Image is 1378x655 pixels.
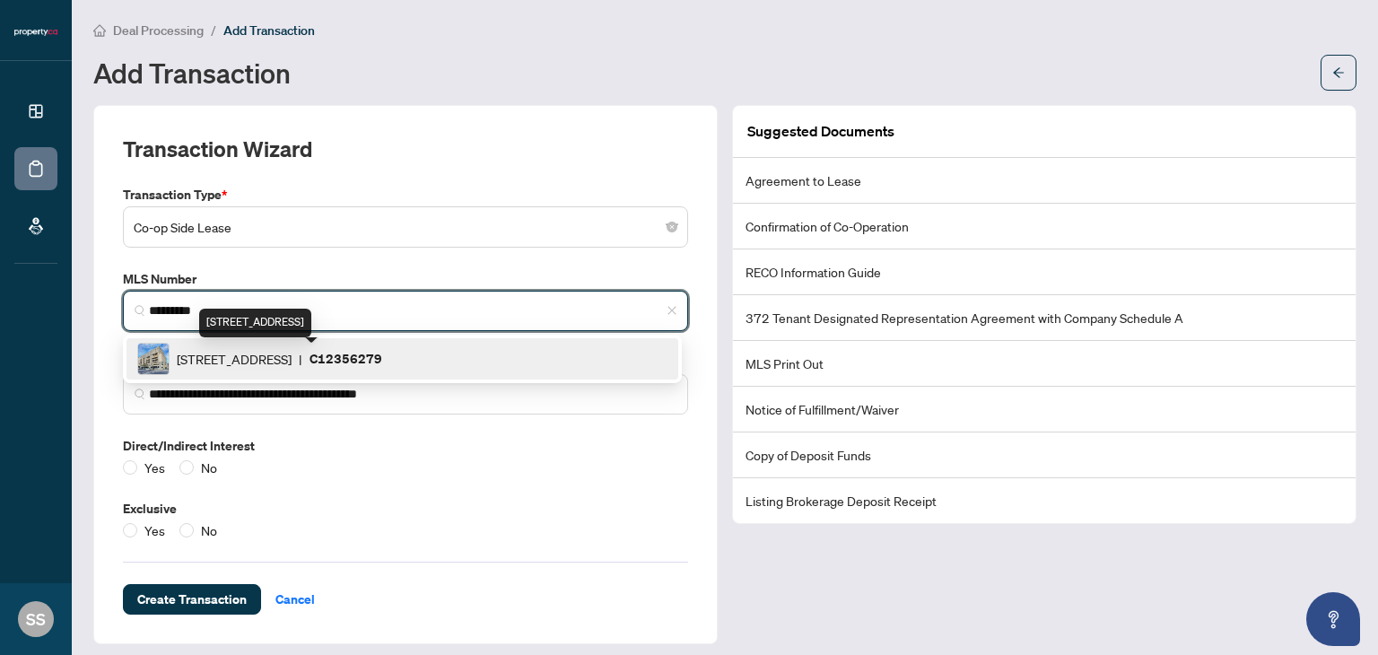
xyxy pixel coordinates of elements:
li: 372 Tenant Designated Representation Agreement with Company Schedule A [733,295,1356,341]
li: Agreement to Lease [733,158,1356,204]
span: No [194,520,224,540]
li: Copy of Deposit Funds [733,432,1356,478]
li: MLS Print Out [733,341,1356,387]
label: Exclusive [123,499,688,519]
li: Notice of Fulfillment/Waiver [733,387,1356,432]
label: Transaction Type [123,185,688,205]
div: [STREET_ADDRESS] [199,309,311,337]
button: Cancel [261,584,329,615]
span: Cancel [275,585,315,614]
label: Property Address [123,353,688,372]
li: Confirmation of Co-Operation [733,204,1356,249]
span: arrow-left [1332,66,1345,79]
h1: Add Transaction [93,58,291,87]
span: Yes [137,520,172,540]
span: close-circle [667,222,677,232]
span: Yes [137,458,172,477]
span: No [194,458,224,477]
li: RECO Information Guide [733,249,1356,295]
article: Suggested Documents [747,120,894,143]
span: Co-op Side Lease [134,210,677,244]
span: Deal Processing [113,22,204,39]
img: search_icon [135,389,145,399]
img: logo [14,27,57,38]
img: search_icon [135,305,145,316]
span: Add Transaction [223,22,315,39]
li: / [211,20,216,40]
span: SS [26,607,46,632]
span: close [667,305,677,316]
button: Create Transaction [123,584,261,615]
span: Create Transaction [137,585,247,614]
h2: Transaction Wizard [123,135,312,163]
label: Direct/Indirect Interest [123,436,688,456]
li: Listing Brokerage Deposit Receipt [733,478,1356,523]
span: home [93,24,106,37]
label: MLS Number [123,269,688,289]
button: Open asap [1306,592,1360,646]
